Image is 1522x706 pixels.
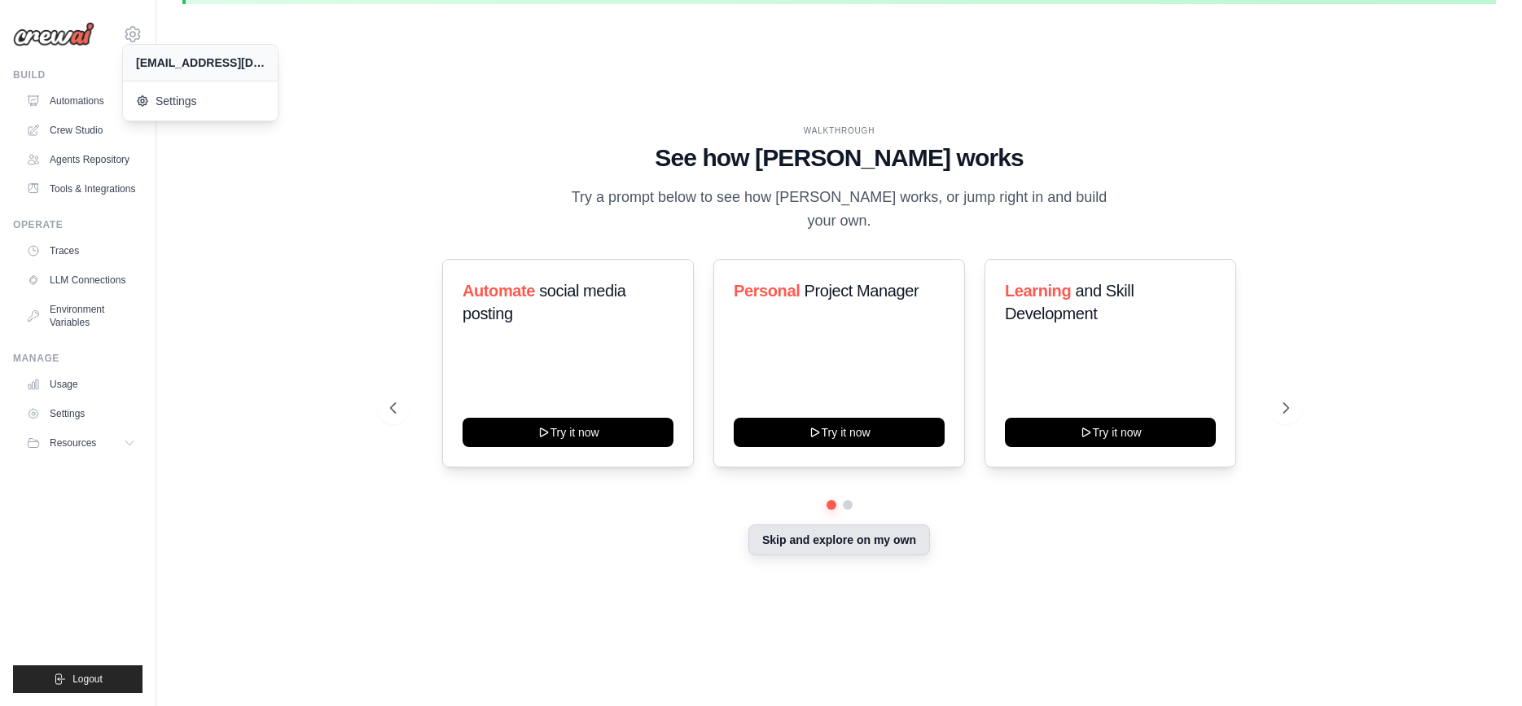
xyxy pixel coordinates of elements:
a: Settings [20,401,143,427]
button: Try it now [734,418,945,447]
h1: See how [PERSON_NAME] works [390,143,1289,173]
a: Agents Repository [20,147,143,173]
a: Settings [123,85,278,117]
button: Try it now [463,418,673,447]
span: Personal [734,282,800,300]
a: Crew Studio [20,117,143,143]
a: Usage [20,371,143,397]
span: Learning [1005,282,1071,300]
span: Settings [136,93,265,109]
div: Build [13,68,143,81]
button: Logout [13,665,143,693]
span: Resources [50,436,96,449]
button: Try it now [1005,418,1216,447]
span: Project Manager [804,282,919,300]
a: LLM Connections [20,267,143,293]
span: Automate [463,282,535,300]
button: Skip and explore on my own [748,524,930,555]
div: Manage [13,352,143,365]
a: Environment Variables [20,296,143,335]
span: Logout [72,673,103,686]
a: Tools & Integrations [20,176,143,202]
p: Try a prompt below to see how [PERSON_NAME] works, or jump right in and build your own. [566,186,1113,234]
span: social media posting [463,282,626,322]
div: [EMAIL_ADDRESS][DOMAIN_NAME] [136,55,265,71]
img: Logo [13,22,94,46]
div: Operate [13,218,143,231]
a: Traces [20,238,143,264]
button: Resources [20,430,143,456]
div: WALKTHROUGH [390,125,1289,137]
a: Automations [20,88,143,114]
